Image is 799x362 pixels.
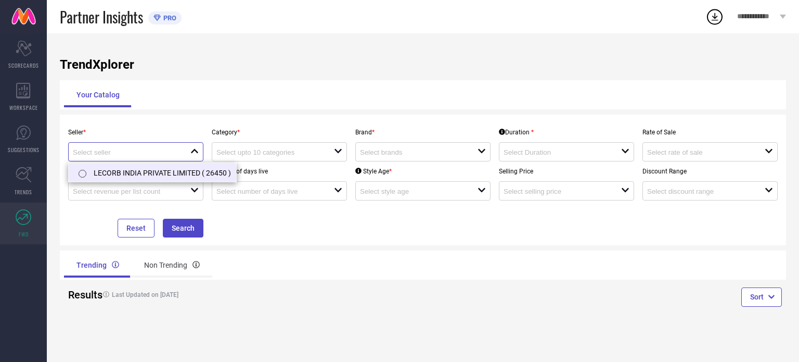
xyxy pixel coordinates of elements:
span: TRENDS [15,188,32,196]
p: Seller [68,129,203,136]
input: Select selling price [504,188,609,195]
div: Your Catalog [64,82,132,107]
p: Selling Price [499,168,634,175]
input: Select seller [73,148,178,156]
li: LECORB INDIA PRIVATE LIMITED ( 26450 ) [69,163,236,182]
span: WORKSPACE [9,104,38,111]
button: Sort [741,288,782,306]
span: FWD [19,230,29,238]
div: Style Age [355,168,392,175]
p: Rate of Sale [642,129,778,136]
h4: Last Updated on [DATE] [98,291,385,298]
input: Select upto 10 categories [216,148,322,156]
input: Select style age [360,188,466,195]
p: Brand [355,129,491,136]
button: Search [163,219,203,238]
input: Select rate of sale [647,148,753,156]
h2: Results [68,289,89,301]
p: Discount Range [642,168,778,175]
input: Select discount range [647,188,753,195]
button: Reset [118,219,154,238]
input: Select brands [360,148,466,156]
p: Number of days live [212,168,347,175]
div: Open download list [705,7,724,26]
div: Non Trending [132,253,212,278]
span: SCORECARDS [8,61,39,69]
span: SUGGESTIONS [8,146,40,154]
p: Category [212,129,347,136]
input: Select number of days live [216,188,322,195]
h1: TrendXplorer [60,57,786,72]
span: Partner Insights [60,6,143,28]
span: PRO [161,14,176,22]
div: Trending [64,253,132,278]
input: Select revenue per list count [73,188,178,195]
input: Select Duration [504,148,609,156]
div: Duration [499,129,534,136]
